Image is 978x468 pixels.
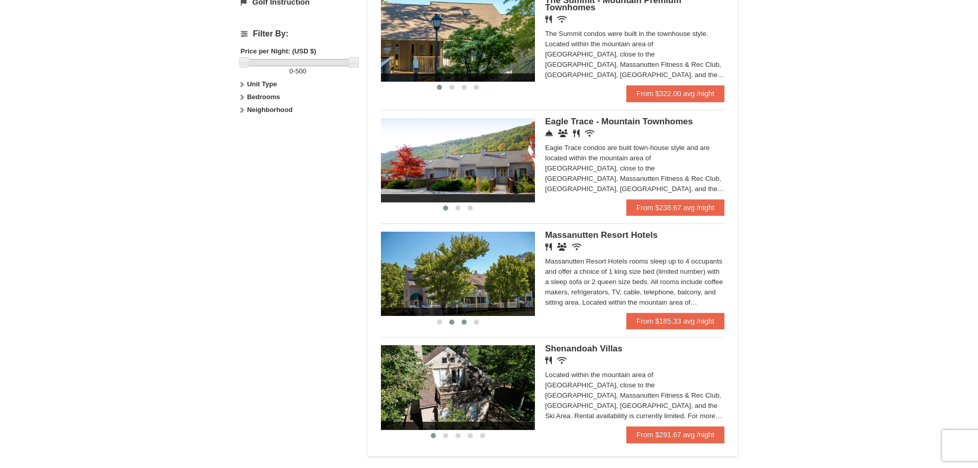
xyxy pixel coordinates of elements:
h4: Filter By: [241,29,355,39]
div: The Summit condos were built in the townhouse style. Located within the mountain area of [GEOGRAP... [545,29,725,80]
span: 0 [290,67,293,75]
i: Banquet Facilities [557,243,567,251]
span: 500 [295,67,306,75]
div: Located within the mountain area of [GEOGRAPHIC_DATA], close to the [GEOGRAPHIC_DATA], Massanutte... [545,370,725,421]
i: Wireless Internet (free) [557,15,567,23]
i: Restaurant [545,243,552,251]
a: From $291.67 avg /night [626,426,725,443]
strong: Bedrooms [247,93,280,101]
i: Restaurant [573,129,580,137]
a: From $238.67 avg /night [626,199,725,216]
span: Shenandoah Villas [545,344,623,353]
i: Concierge Desk [545,129,553,137]
i: Restaurant [545,15,552,23]
a: From $185.33 avg /night [626,313,725,329]
span: Massanutten Resort Hotels [545,230,658,240]
strong: Price per Night: (USD $) [241,47,316,55]
label: - [241,66,355,77]
i: Wireless Internet (free) [557,357,567,364]
strong: Unit Type [247,80,277,88]
i: Restaurant [545,357,552,364]
i: Conference Facilities [558,129,568,137]
strong: Neighborhood [247,106,293,114]
i: Wireless Internet (free) [585,129,595,137]
i: Wireless Internet (free) [572,243,582,251]
div: Massanutten Resort Hotels rooms sleep up to 4 occupants and offer a choice of 1 king size bed (li... [545,256,725,308]
div: Eagle Trace condos are built town-house style and are located within the mountain area of [GEOGRA... [545,143,725,194]
span: Eagle Trace - Mountain Townhomes [545,117,693,126]
a: From $322.00 avg /night [626,85,725,102]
